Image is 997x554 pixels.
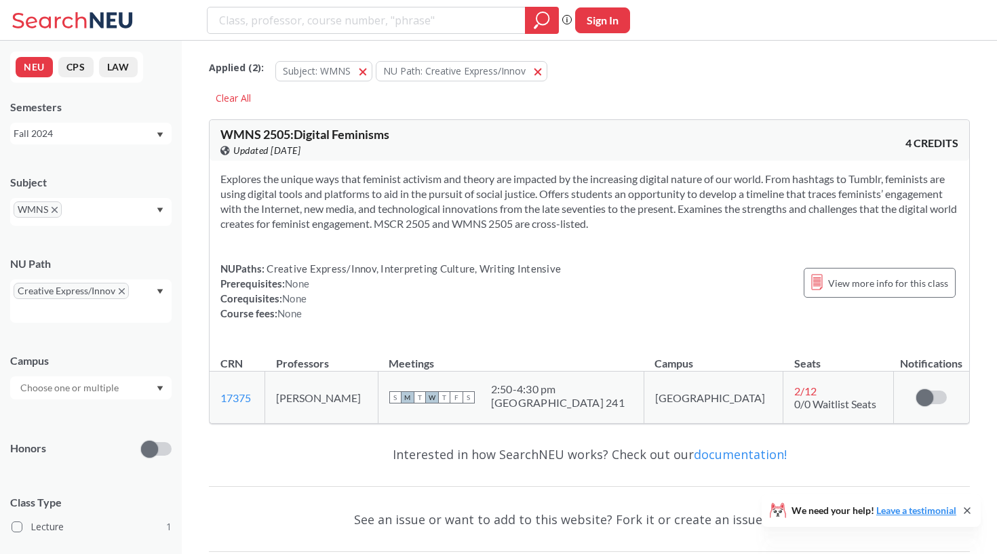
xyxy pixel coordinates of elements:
span: Creative Express/Innov, Interpreting Culture, Writing Intensive [265,262,561,275]
th: Campus [644,342,783,372]
button: Subject: WMNS [275,61,372,81]
input: Choose one or multiple [14,380,128,396]
td: [GEOGRAPHIC_DATA] [644,372,783,424]
span: 0/0 Waitlist Seats [794,397,876,410]
span: M [402,391,414,403]
div: CRN [220,356,243,371]
svg: Dropdown arrow [157,386,163,391]
span: None [277,307,302,319]
button: CPS [58,57,94,77]
div: See an issue or want to add to this website? Fork it or create an issue on . [209,500,970,539]
div: Fall 2024 [14,126,155,141]
svg: Dropdown arrow [157,289,163,294]
a: Leave a testimonial [876,504,956,516]
span: None [282,292,307,304]
th: Notifications [893,342,969,372]
th: Seats [783,342,893,372]
div: Fall 2024Dropdown arrow [10,123,172,144]
div: Clear All [209,88,258,108]
svg: Dropdown arrow [157,132,163,138]
button: NU Path: Creative Express/Innov [376,61,547,81]
svg: Dropdown arrow [157,207,163,213]
svg: X to remove pill [52,207,58,213]
p: Honors [10,441,46,456]
span: Updated [DATE] [233,143,300,158]
div: Creative Express/InnovX to remove pillDropdown arrow [10,279,172,323]
span: 1 [166,519,172,534]
div: NU Path [10,256,172,271]
span: F [450,391,463,403]
span: View more info for this class [828,275,948,292]
span: T [438,391,450,403]
a: 17375 [220,391,251,404]
div: magnifying glass [525,7,559,34]
span: 4 CREDITS [905,136,958,151]
a: documentation! [694,446,787,462]
button: LAW [99,57,138,77]
span: We need your help! [791,506,956,515]
button: Sign In [575,7,630,33]
svg: magnifying glass [534,11,550,30]
span: S [389,391,402,403]
span: None [285,277,309,290]
section: Explores the unique ways that feminist activism and theory are impacted by the increasing digital... [220,172,958,231]
th: Professors [265,342,378,372]
th: Meetings [378,342,644,372]
svg: X to remove pill [119,288,125,294]
span: Subject: WMNS [283,64,351,77]
div: [GEOGRAPHIC_DATA] 241 [491,396,625,410]
div: Semesters [10,100,172,115]
span: Class Type [10,495,172,510]
input: Class, professor, course number, "phrase" [218,9,515,32]
span: NU Path: Creative Express/Innov [383,64,526,77]
td: [PERSON_NAME] [265,372,378,424]
div: Subject [10,175,172,190]
div: Campus [10,353,172,368]
span: Creative Express/InnovX to remove pill [14,283,129,299]
span: W [426,391,438,403]
div: WMNSX to remove pillDropdown arrow [10,198,172,226]
span: 2 / 12 [794,384,817,397]
div: NUPaths: Prerequisites: Corequisites: Course fees: [220,261,561,321]
div: Dropdown arrow [10,376,172,399]
span: WMNS 2505 : Digital Feminisms [220,127,389,142]
span: T [414,391,426,403]
span: WMNSX to remove pill [14,201,62,218]
span: Applied ( 2 ): [209,60,264,75]
button: NEU [16,57,53,77]
label: Lecture [12,518,172,536]
div: 2:50 - 4:30 pm [491,382,625,396]
span: S [463,391,475,403]
div: Interested in how SearchNEU works? Check out our [209,435,970,474]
